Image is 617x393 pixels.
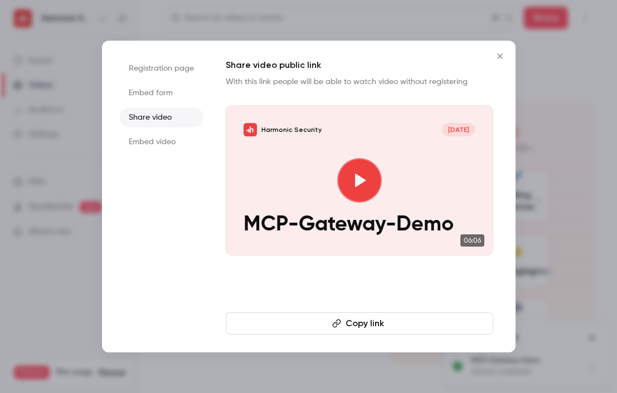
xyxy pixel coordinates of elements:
[226,58,493,72] h1: Share video public link
[460,234,484,247] span: 06:06
[226,312,493,335] button: Copy link
[489,45,511,67] button: Close
[120,107,203,127] li: Share video
[120,83,203,103] li: Embed form
[226,105,493,256] a: MCP-Gateway-DemoHarmonic Security[DATE]MCP-Gateway-Demo06:06
[226,76,493,87] p: With this link people will be able to watch video without registering
[120,58,203,78] li: Registration page
[120,132,203,152] li: Embed video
